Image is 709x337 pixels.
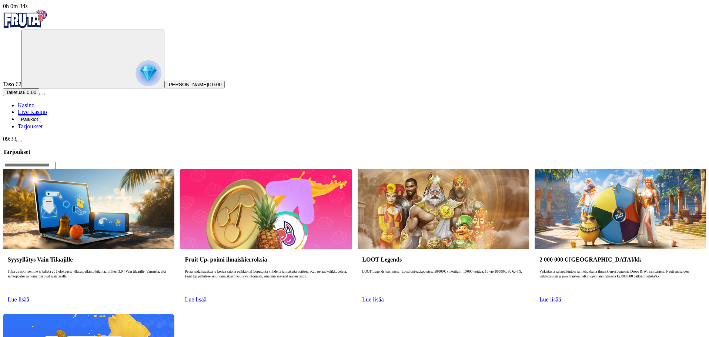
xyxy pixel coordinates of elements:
nav: Main menu [3,102,706,130]
button: Palkkiot [18,115,41,123]
a: Tarjoukset [18,123,43,129]
a: Lue lisää [539,296,561,303]
span: Talletus [6,90,23,95]
p: Pelaa, pidä hauskaa ja korjaa satona palkkioita! Loputonta viihdettä ja makeita voittoja. Kun pel... [185,269,347,293]
button: menu [16,140,22,142]
nav: Primary [3,10,706,130]
input: Search [3,162,56,169]
h3: Tarjoukset [3,148,706,155]
a: Lue lisää [362,296,384,303]
p: LOOT Legends käynnissä! Lotsaloot‑jackpoteissa 50 000 € viikoittain. 10 000 voittaa, 10 vie 10 00... [362,269,524,293]
a: Kasino [18,102,34,108]
span: user session time [3,3,28,9]
a: Live Kasino [18,109,47,115]
button: menu [39,93,45,95]
p: Virkistäviä rahapalkintoja ja mehukkaita ilmaiskierrosbonuksia Drops & Winsin parissa. Nauti runs... [539,269,701,293]
a: Fruta [3,23,47,29]
img: Syysyllätys Vain Tilaajille [3,169,174,249]
span: [PERSON_NAME] [167,82,208,87]
span: Palkkiot [21,117,38,122]
a: Lue lisää [185,296,207,303]
span: Taso 62 [3,81,21,87]
h3: 2 000 000 € [GEOGRAPHIC_DATA]/kk [539,256,701,263]
img: 2 000 000 € Palkintopotti/kk [535,169,706,249]
p: Tilaa uutiskirjeemme ja talleta 20 € elokuussa yllätyspalkinto kilahtaa tilillesi 3.9.! Vain tila... [8,269,170,293]
h3: LOOT Legends [362,256,524,263]
span: € 0.00 [23,90,36,95]
button: reward progress [21,30,164,88]
img: Fruta [3,10,47,28]
h3: Fruit Up, poimi ilmaiskierroksia [185,256,347,263]
img: Fruit Up, poimi ilmaiskierroksia [180,169,352,249]
h3: Syysyllätys Vain Tilaajille [8,256,170,263]
button: [PERSON_NAME]€ 0.00 [164,81,225,88]
span: 09:33 [3,136,16,142]
img: LOOT Legends [358,169,529,249]
span: € 0.00 [208,82,222,87]
img: reward progress [136,60,161,86]
a: Lue lisää [8,296,29,303]
button: Talletusplus icon€ 0.00 [3,88,39,96]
